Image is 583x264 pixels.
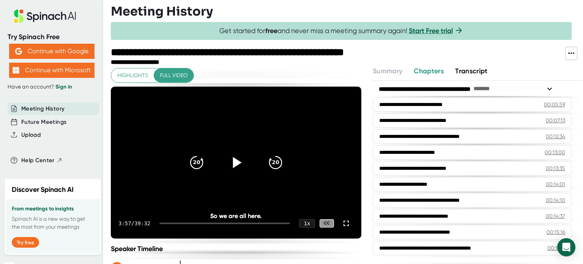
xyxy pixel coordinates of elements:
[546,117,565,124] div: 00:07:13
[414,67,444,75] span: Chapters
[546,212,565,220] div: 00:14:37
[12,237,39,248] button: Try free
[8,33,96,41] div: Try Spinach Free
[547,244,565,252] div: 00:18:11
[118,220,150,226] div: 3:57 / 39:32
[409,27,453,35] a: Start Free trial
[111,68,154,82] button: Highlights
[546,196,565,204] div: 00:14:10
[455,67,488,75] span: Transcript
[15,48,22,55] img: Aehbyd4JwY73AAAAAElFTkSuQmCC
[12,185,74,195] h2: Discover Spinach AI
[414,66,444,76] button: Chapters
[373,67,402,75] span: Summary
[111,245,361,253] div: Speaker Timeline
[8,84,96,90] div: Have an account?
[9,44,95,59] button: Continue with Google
[154,68,194,82] button: Full video
[136,212,336,220] div: So we are all here.
[455,66,488,76] button: Transcript
[373,66,402,76] button: Summary
[9,63,95,78] button: Continue with Microsoft
[12,206,94,212] h3: From meetings to insights
[21,118,66,126] button: Future Meetings
[21,156,55,165] span: Help Center
[21,156,63,165] button: Help Center
[320,219,334,228] div: CC
[557,238,575,256] div: Open Intercom Messenger
[219,27,463,35] span: Get started for and never miss a meeting summary again!
[546,180,565,188] div: 00:14:01
[546,164,565,172] div: 00:13:35
[547,228,565,236] div: 00:15:16
[160,71,188,80] span: Full video
[299,219,315,228] div: 1 x
[21,131,41,139] button: Upload
[265,27,277,35] b: free
[546,133,565,140] div: 00:12:34
[544,101,565,108] div: 00:05:59
[21,104,65,113] button: Meeting History
[545,149,565,156] div: 00:13:00
[12,215,94,231] p: Spinach AI is a new way to get the most from your meetings
[117,71,148,80] span: Highlights
[55,84,72,90] a: Sign in
[111,4,213,19] h3: Meeting History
